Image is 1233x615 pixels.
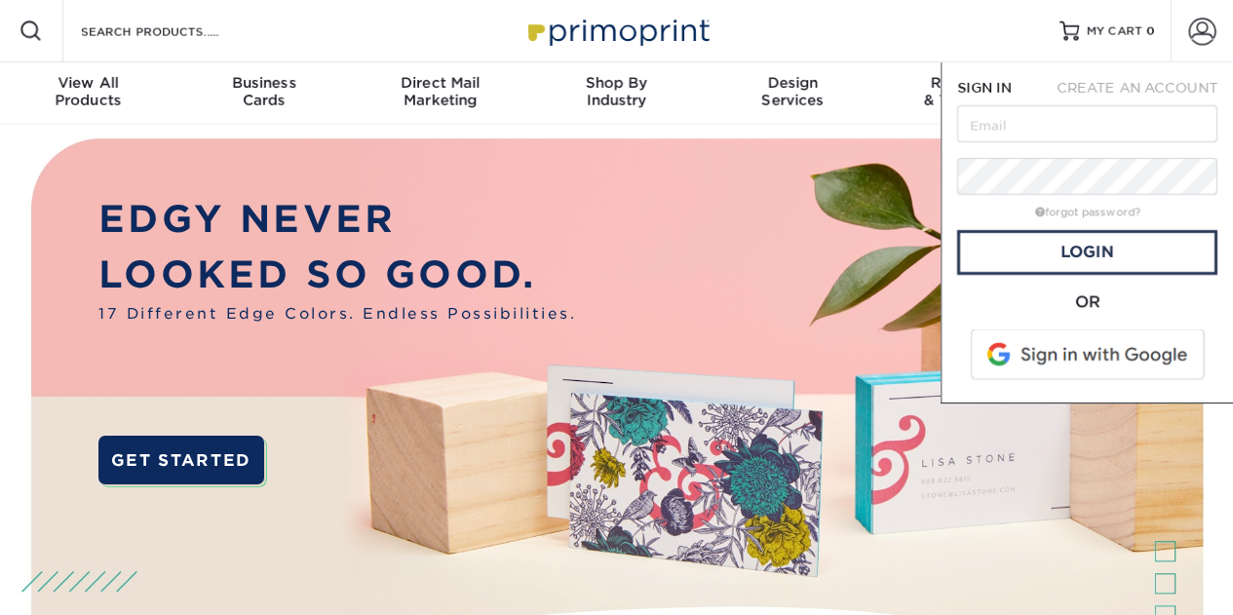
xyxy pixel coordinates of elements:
[79,19,269,43] input: SEARCH PRODUCTS.....
[520,10,714,52] img: Primoprint
[881,74,1058,92] span: Resources
[705,74,881,109] div: Services
[176,74,353,109] div: Cards
[1087,23,1142,40] span: MY CART
[881,74,1058,109] div: & Templates
[705,74,881,92] span: Design
[1034,206,1140,218] a: forgot password?
[957,80,1012,96] span: SIGN IN
[957,230,1217,275] a: Login
[957,290,1217,314] div: OR
[957,105,1217,142] input: Email
[352,62,528,125] a: Direct MailMarketing
[176,62,353,125] a: BusinessCards
[1146,24,1155,38] span: 0
[352,74,528,109] div: Marketing
[98,303,576,326] span: 17 Different Edge Colors. Endless Possibilities.
[1057,80,1217,96] span: CREATE AN ACCOUNT
[705,62,881,125] a: DesignServices
[352,74,528,92] span: Direct Mail
[528,74,705,92] span: Shop By
[881,62,1058,125] a: Resources& Templates
[98,436,263,484] a: GET STARTED
[98,248,576,303] p: LOOKED SO GOOD.
[528,62,705,125] a: Shop ByIndustry
[98,192,576,248] p: EDGY NEVER
[528,74,705,109] div: Industry
[176,74,353,92] span: Business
